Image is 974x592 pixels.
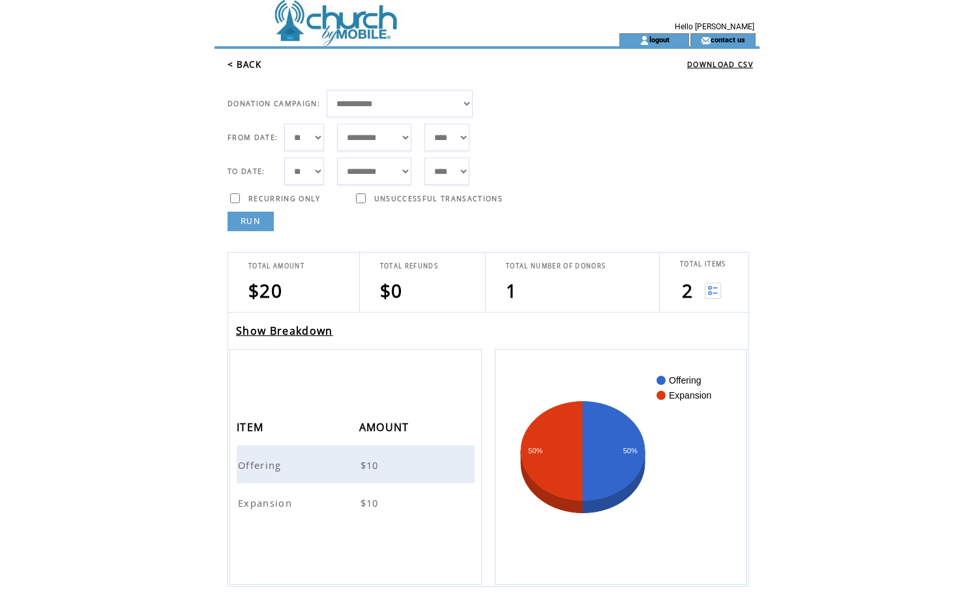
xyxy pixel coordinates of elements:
text: Offering [669,375,701,386]
span: $20 [248,278,282,303]
span: Offering [238,458,285,472]
a: Expansion [238,496,295,507]
svg: A chart. [515,369,727,565]
span: TOTAL ITEMS [680,260,726,268]
span: TOTAL AMOUNT [248,262,304,270]
span: TOTAL REFUNDS [380,262,438,270]
a: Show Breakdown [236,324,333,338]
span: RECURRING ONLY [248,194,321,203]
img: contact_us_icon.gif [701,35,711,46]
a: logout [649,35,670,44]
span: UNSUCCESSFUL TRANSACTIONS [374,194,503,203]
img: View list [705,283,721,299]
span: Expansion [238,496,295,509]
span: FROM DATE: [228,133,278,142]
span: 1 [506,278,517,303]
span: $10 [361,496,382,509]
a: DOWNLOAD CSV [687,60,753,69]
text: 50% [623,447,638,455]
a: AMOUNT [359,423,413,430]
span: AMOUNT [359,417,413,441]
span: ITEM [237,417,267,441]
img: account_icon.gif [640,35,649,46]
a: RUN [228,212,274,231]
text: 50% [528,447,542,455]
a: ITEM [237,423,267,430]
a: contact us [711,35,745,44]
span: $0 [380,278,403,303]
a: < BACK [228,59,261,70]
span: $10 [361,458,382,472]
span: Hello [PERSON_NAME] [675,22,754,31]
span: TO DATE: [228,167,265,176]
span: DONATION CAMPAIGN: [228,99,320,108]
a: Offering [238,458,285,470]
span: TOTAL NUMBER OF DONORS [506,262,606,270]
text: Expansion [669,390,711,401]
span: 2 [682,278,693,303]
